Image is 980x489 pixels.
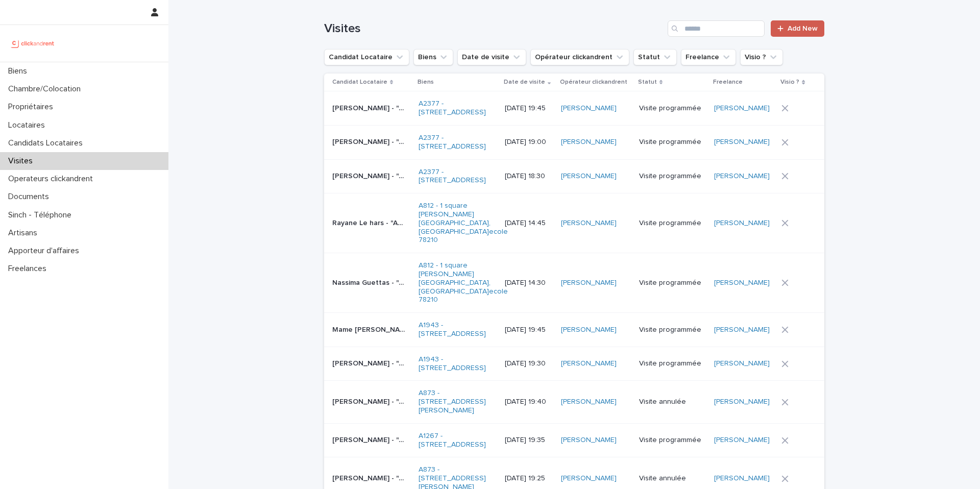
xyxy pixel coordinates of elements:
[332,472,407,483] p: Loubna Mahdaouo - "A873 - 76 Avenue de Rigny, Bry-sur-Marne 94360"
[560,77,627,88] p: Opérateur clickandrent
[332,170,407,181] p: Tristan Cella - "A2377 - 8 Boulevard d'Alsace Lorraine, Le Perreux-sur-Marne 94170"
[332,102,407,113] p: Florian Malherbe - "A2377 - 8 Boulevard d'Alsace Lorraine, Le Perreux-sur-Marne 94170"
[639,436,705,445] p: Visite programmée
[332,324,407,334] p: Mame Faly niang ndiaye - "A1943 - 5 Square des Tilleuls, Noisy le Sec 93130"
[714,138,770,146] a: [PERSON_NAME]
[332,434,407,445] p: Linda Eucar - "A1267 - 2 rue de Koufra, Boulogne-Billancourt 92100"
[419,261,508,304] a: A812 - 1 square [PERSON_NAME][GEOGRAPHIC_DATA], [GEOGRAPHIC_DATA]ecole 78210
[713,77,743,88] p: Freelance
[505,398,553,406] p: [DATE] 19:40
[4,264,55,274] p: Freelances
[324,423,824,457] tr: [PERSON_NAME] - "A1267 - [STREET_ADDRESS]"[PERSON_NAME] - "A1267 - [STREET_ADDRESS]" A1267 - [STR...
[332,77,387,88] p: Candidat Locataire
[561,326,617,334] a: [PERSON_NAME]
[4,228,45,238] p: Artisans
[324,381,824,423] tr: [PERSON_NAME] - "A873 - [STREET_ADDRESS][PERSON_NAME]"[PERSON_NAME] - "A873 - [STREET_ADDRESS][PE...
[639,138,705,146] p: Visite programmée
[419,100,492,117] a: A2377 - [STREET_ADDRESS]
[505,359,553,368] p: [DATE] 19:30
[561,172,617,181] a: [PERSON_NAME]
[771,20,824,37] a: Add New
[332,396,407,406] p: Lina Sbaï - "A873 - 76 Avenue de Rigny, Bry-sur-Marne 94360"
[324,125,824,159] tr: [PERSON_NAME] - "A2377 - [STREET_ADDRESS]"[PERSON_NAME] - "A2377 - [STREET_ADDRESS]" A2377 - [STR...
[639,219,705,228] p: Visite programmée
[714,219,770,228] a: [PERSON_NAME]
[418,77,434,88] p: Biens
[561,398,617,406] a: [PERSON_NAME]
[740,49,783,65] button: Visio ?
[561,279,617,287] a: [PERSON_NAME]
[714,398,770,406] a: [PERSON_NAME]
[505,436,553,445] p: [DATE] 19:35
[4,102,61,112] p: Propriétaires
[419,355,492,373] a: A1943 - [STREET_ADDRESS]
[457,49,526,65] button: Date de visite
[4,84,89,94] p: Chambre/Colocation
[780,77,799,88] p: Visio ?
[4,174,101,184] p: Operateurs clickandrent
[714,436,770,445] a: [PERSON_NAME]
[505,279,553,287] p: [DATE] 14:30
[4,246,87,256] p: Apporteur d'affaires
[639,474,705,483] p: Visite annulée
[324,91,824,126] tr: [PERSON_NAME] - "A2377 - [STREET_ADDRESS]"[PERSON_NAME] - "A2377 - [STREET_ADDRESS]" A2377 - [STR...
[505,172,553,181] p: [DATE] 18:30
[419,321,492,338] a: A1943 - [STREET_ADDRESS]
[4,192,57,202] p: Documents
[4,210,80,220] p: Sinch - Téléphone
[419,389,492,414] a: A873 - [STREET_ADDRESS][PERSON_NAME]
[324,313,824,347] tr: Mame [PERSON_NAME] ndiaye - "A1943 - 5 Square des Tilleuls, Noisy le Sec 93130"Mame [PERSON_NAME]...
[505,138,553,146] p: [DATE] 19:00
[561,138,617,146] a: [PERSON_NAME]
[530,49,629,65] button: Opérateur clickandrent
[714,359,770,368] a: [PERSON_NAME]
[324,49,409,65] button: Candidat Locataire
[714,172,770,181] a: [PERSON_NAME]
[324,253,824,313] tr: Nassima Guettas - "A812 - 1 square [PERSON_NAME][GEOGRAPHIC_DATA], [GEOGRAPHIC_DATA]ecole 78210"N...
[788,25,818,32] span: Add New
[639,398,705,406] p: Visite annulée
[324,193,824,253] tr: Rayane Le hars - "A812 - 1 square [PERSON_NAME][GEOGRAPHIC_DATA], [GEOGRAPHIC_DATA]ecole 78210"Ra...
[639,104,705,113] p: Visite programmée
[633,49,677,65] button: Statut
[639,359,705,368] p: Visite programmée
[4,66,35,76] p: Biens
[419,134,492,151] a: A2377 - [STREET_ADDRESS]
[419,432,492,449] a: A1267 - [STREET_ADDRESS]
[324,21,664,36] h1: Visites
[8,33,58,54] img: UCB0brd3T0yccxBKYDjQ
[639,172,705,181] p: Visite programmée
[332,277,407,287] p: Nassima Guettas - "A812 - 1 square Anatole France, Saint-Cyr-L’ecole 78210"
[639,279,705,287] p: Visite programmée
[561,474,617,483] a: [PERSON_NAME]
[714,104,770,113] a: [PERSON_NAME]
[4,156,41,166] p: Visites
[639,326,705,334] p: Visite programmée
[714,474,770,483] a: [PERSON_NAME]
[505,326,553,334] p: [DATE] 19:45
[561,359,617,368] a: [PERSON_NAME]
[505,219,553,228] p: [DATE] 14:45
[504,77,545,88] p: Date de visite
[332,217,407,228] p: Rayane Le hars - "A812 - 1 square Anatole France, Saint-Cyr-L’ecole 78210"
[419,168,492,185] a: A2377 - [STREET_ADDRESS]
[668,20,765,37] input: Search
[419,202,508,244] a: A812 - 1 square [PERSON_NAME][GEOGRAPHIC_DATA], [GEOGRAPHIC_DATA]ecole 78210
[505,104,553,113] p: [DATE] 19:45
[4,138,91,148] p: Candidats Locataires
[681,49,736,65] button: Freelance
[561,219,617,228] a: [PERSON_NAME]
[413,49,453,65] button: Biens
[505,474,553,483] p: [DATE] 19:25
[332,136,407,146] p: Linda Boumedessa - "A2377 - 8 Boulevard d'Alsace Lorraine, Le Perreux-sur-Marne 94170"
[561,436,617,445] a: [PERSON_NAME]
[332,357,407,368] p: Petrina Guemedi - "A1943 - 5 Square des Tilleuls, Noisy le Sec 93130"
[561,104,617,113] a: [PERSON_NAME]
[4,120,53,130] p: Locataires
[324,159,824,193] tr: [PERSON_NAME] - "A2377 - [STREET_ADDRESS]"[PERSON_NAME] - "A2377 - [STREET_ADDRESS]" A2377 - [STR...
[714,326,770,334] a: [PERSON_NAME]
[714,279,770,287] a: [PERSON_NAME]
[638,77,657,88] p: Statut
[324,347,824,381] tr: [PERSON_NAME] - "A1943 - 5 [GEOGRAPHIC_DATA], Noisy le Sec 93130"[PERSON_NAME] - "A1943 - 5 [GEOG...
